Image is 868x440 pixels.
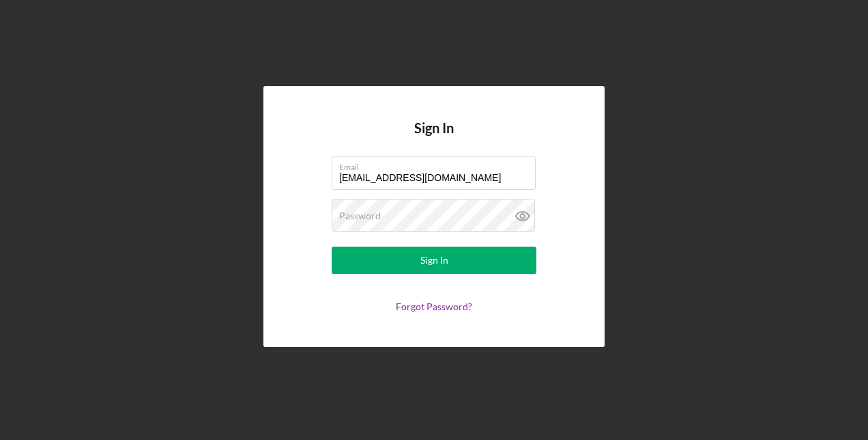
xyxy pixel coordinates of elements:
label: Password [339,210,381,221]
div: Sign In [420,247,448,274]
a: Forgot Password? [396,301,472,312]
h4: Sign In [414,120,454,156]
button: Sign In [332,247,536,274]
label: Email [339,157,536,172]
